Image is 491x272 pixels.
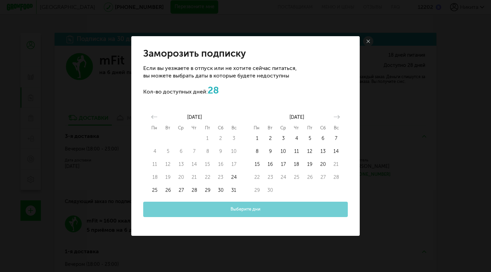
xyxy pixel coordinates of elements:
[277,158,290,171] button: 17
[143,65,297,80] p: Если вы уезжаете в отпуск или не хотите сейчас питаться, вы можете выбрать даты в которые будете ...
[143,48,297,59] h2: Заморозить подписку
[188,184,201,197] td: Choose Thursday, August 28, 2025 as your start date.
[162,184,175,197] td: Choose Tuesday, August 26, 2025 as your start date.
[188,145,201,158] button: 7
[251,145,264,158] td: Choose Monday, September 8, 2025 as your start date.
[175,158,188,171] td: Not available. Wednesday, August 13, 2025
[201,158,214,171] td: Not available. Friday, August 15, 2025
[316,145,330,158] button: 13
[264,171,277,184] button: 23
[148,158,162,171] button: 11
[303,132,316,145] button: 5
[227,171,240,184] td: Choose Sunday, August 24, 2025 as your start date.
[175,171,188,184] button: 20
[201,132,214,145] td: Not available. Friday, August 1, 2025
[175,145,188,158] button: 6
[316,132,330,145] td: Choose Saturday, September 6, 2025 as your start date.
[214,132,227,145] td: Not available. Saturday, August 2, 2025
[143,85,297,96] p: Кол-во доступных дней:
[329,145,343,158] td: Choose Sunday, September 14, 2025 as your start date.
[303,158,316,171] button: 19
[201,158,214,171] button: 15
[264,158,277,171] button: 16
[214,184,227,197] td: Choose Saturday, August 30, 2025 as your start date.
[227,158,240,171] button: 17
[303,145,316,158] button: 12
[148,184,162,197] td: Choose Monday, August 25, 2025 as your start date.
[290,158,303,171] button: 18
[303,158,316,171] td: Choose Friday, September 19, 2025 as your start date.
[162,145,175,158] button: 5
[329,158,343,171] td: Not available. Sunday, September 21, 2025
[227,184,240,197] td: Choose Sunday, August 31, 2025 as your start date.
[148,145,162,158] td: Not available. Monday, August 4, 2025
[277,145,290,158] button: 10
[329,132,343,145] td: Choose Sunday, September 7, 2025 as your start date.
[214,145,227,158] button: 9
[162,145,175,158] td: Not available. Tuesday, August 5, 2025
[214,132,227,145] button: 2
[329,158,343,171] button: 21
[264,184,277,197] button: 30
[316,132,330,145] button: 6
[264,171,277,184] td: Not available. Tuesday, September 23, 2025
[290,145,303,158] button: 11
[175,158,188,171] button: 13
[188,158,201,171] td: Not available. Thursday, August 14, 2025
[214,171,227,184] td: Not available. Saturday, August 23, 2025
[251,132,264,145] button: 1
[201,184,214,197] td: Choose Friday, August 29, 2025 as your start date.
[251,132,264,145] td: Choose Monday, September 1, 2025 as your start date.
[316,158,330,171] button: 20
[162,158,175,171] button: 12
[214,171,227,184] button: 23
[188,184,201,197] button: 28
[201,145,214,158] button: 8
[290,145,303,158] td: Choose Thursday, September 11, 2025 as your start date.
[264,158,277,171] td: Choose Tuesday, September 16, 2025 as your start date.
[188,158,201,171] button: 14
[201,171,214,184] td: Not available. Friday, August 22, 2025
[251,158,264,171] button: 15
[201,171,214,184] button: 22
[277,132,290,145] button: 3
[264,184,277,197] td: Not available. Tuesday, September 30, 2025
[277,171,290,184] td: Not available. Wednesday, September 24, 2025
[201,184,214,197] button: 29
[214,145,227,158] td: Not available. Saturday, August 9, 2025
[148,184,162,197] button: 25
[329,145,343,158] button: 14
[331,112,343,121] button: Move forward to switch to the next month.
[162,158,175,171] td: Not available. Tuesday, August 12, 2025
[277,145,290,158] td: Choose Wednesday, September 10, 2025 as your start date.
[175,184,188,197] button: 27
[162,184,175,197] button: 26
[290,132,303,145] td: Choose Thursday, September 4, 2025 as your start date.
[329,171,343,184] button: 28
[303,171,316,184] button: 26
[227,132,240,145] td: Not available. Sunday, August 3, 2025
[290,132,303,145] button: 4
[148,113,240,121] div: [DATE]
[290,171,303,184] td: Not available. Thursday, September 25, 2025
[175,145,188,158] td: Not available. Wednesday, August 6, 2025
[227,145,240,158] td: Not available. Sunday, August 10, 2025
[188,171,201,184] button: 21
[329,171,343,184] td: Not available. Sunday, September 28, 2025
[290,171,303,184] button: 25
[148,171,162,184] button: 18
[208,85,219,96] span: 28
[148,158,162,171] td: Not available. Monday, August 11, 2025
[251,171,264,184] td: Not available. Monday, September 22, 2025
[316,158,330,171] td: Choose Saturday, September 20, 2025 as your start date.
[251,145,264,158] button: 8
[264,132,277,145] td: Choose Tuesday, September 2, 2025 as your start date.
[290,158,303,171] td: Choose Thursday, September 18, 2025 as your start date.
[251,184,264,197] td: Not available. Monday, September 29, 2025
[251,113,343,121] div: [DATE]
[227,145,240,158] button: 10
[148,145,162,158] button: 4
[175,184,188,197] td: Choose Wednesday, August 27, 2025 as your start date.
[251,171,264,184] button: 22
[251,158,264,171] td: Choose Monday, September 15, 2025 as your start date.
